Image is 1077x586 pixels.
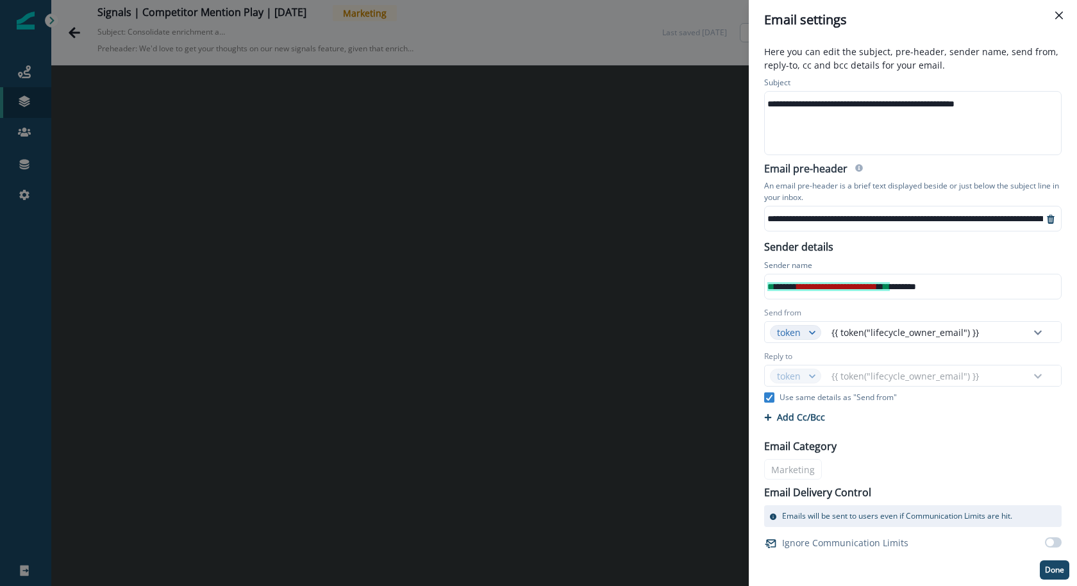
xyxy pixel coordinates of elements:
button: Add Cc/Bcc [764,411,825,423]
h2: Email pre-header [764,163,847,178]
p: Use same details as "Send from" [780,392,897,403]
button: Close [1049,5,1069,26]
p: Sender details [756,237,841,255]
label: Reply to [764,351,792,362]
p: Ignore Communication Limits [782,536,908,549]
p: Email Delivery Control [764,485,871,500]
p: Email Category [764,439,837,454]
p: Sender name [764,260,812,274]
p: An email pre-header is a brief text displayed beside or just below the subject line in your inbox. [764,178,1062,206]
svg: remove-preheader [1046,214,1056,224]
label: Send from [764,307,801,319]
button: Done [1040,560,1069,580]
p: Done [1045,565,1064,574]
p: Subject [764,77,790,91]
div: Email settings [764,10,1062,29]
div: token [777,326,803,339]
p: Emails will be sent to users even if Communication Limits are hit. [782,510,1012,522]
p: Here you can edit the subject, pre-header, sender name, send from, reply-to, cc and bcc details f... [756,45,1069,74]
